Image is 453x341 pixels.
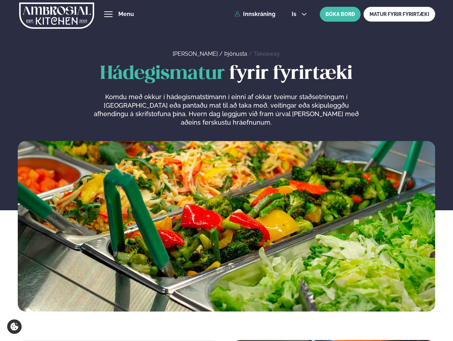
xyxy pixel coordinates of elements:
a: MATUR FYRIR FYRIRTÆKI [363,7,435,22]
img: image alt [18,141,435,312]
img: logo [19,1,94,30]
button: hamburger [104,10,113,18]
a: Þjónusta [224,50,247,57]
button: BÓKA BORÐ [320,7,361,22]
span: / [219,50,224,57]
a: [PERSON_NAME] [173,50,218,57]
a: Innskráning [234,11,275,17]
a: Cookie settings [7,319,22,334]
a: Takeaway [254,50,280,57]
h1: fyrir fyrirtæki [18,64,435,84]
button: is [286,11,313,17]
span: Hádegismatur [100,65,225,83]
p: Komdu með okkur í hádegismatstímann í einni af okkar tveimur staðsetningum í [GEOGRAPHIC_DATA] eð... [92,93,361,127]
span: / [249,50,254,57]
span: is [292,11,298,17]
